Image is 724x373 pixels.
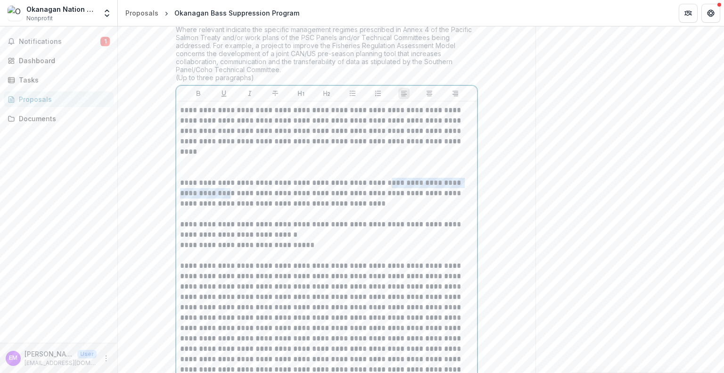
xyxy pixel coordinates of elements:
button: Notifications1 [4,34,114,49]
p: [EMAIL_ADDRESS][DOMAIN_NAME] [25,359,97,367]
div: Proposals [19,94,106,104]
span: Nonprofit [26,14,53,23]
div: Elinor McGrath [9,355,17,361]
button: Heading 2 [321,88,332,99]
a: Proposals [4,91,114,107]
button: Bullet List [347,88,358,99]
button: Align Center [424,88,435,99]
div: Proposals [125,8,158,18]
div: Tasks [19,75,106,85]
button: Underline [218,88,230,99]
button: Align Left [398,88,410,99]
button: Align Right [450,88,461,99]
button: Partners [679,4,698,23]
div: Okanagan Nation Alliance Fisheries Department [26,4,97,14]
p: [PERSON_NAME] [25,349,74,359]
a: Documents [4,111,114,126]
img: Okanagan Nation Alliance Fisheries Department [8,6,23,21]
nav: breadcrumb [122,6,303,20]
button: More [100,353,112,364]
span: 1 [100,37,110,46]
div: Okanagan Bass Suppression Program [174,8,299,18]
a: Tasks [4,72,114,88]
div: Documents [19,114,106,124]
button: Italicize [244,88,255,99]
span: Notifications [19,38,100,46]
button: Heading 1 [296,88,307,99]
button: Bold [193,88,204,99]
a: Proposals [122,6,162,20]
p: User [77,350,97,358]
div: Dashboard [19,56,106,66]
a: Dashboard [4,53,114,68]
button: Strike [270,88,281,99]
button: Ordered List [372,88,384,99]
button: Open entity switcher [100,4,114,23]
button: Get Help [701,4,720,23]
